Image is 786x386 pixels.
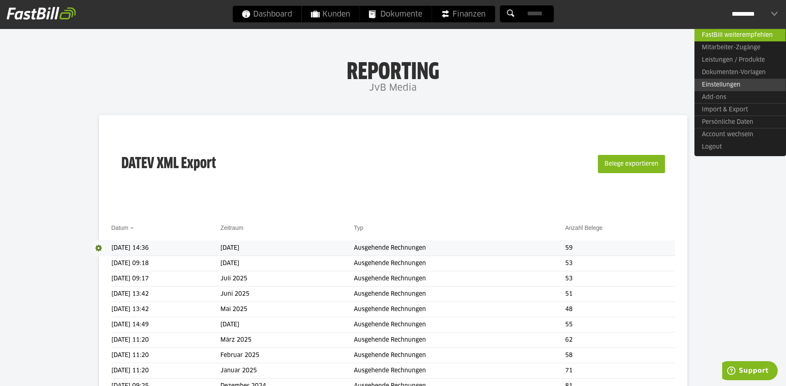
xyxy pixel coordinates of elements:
a: Typ [354,224,363,231]
td: [DATE] 09:18 [111,256,221,271]
a: Add-ons [694,91,786,104]
h1: Reporting [83,58,703,80]
td: [DATE] 09:17 [111,271,221,287]
td: [DATE] 14:49 [111,317,221,333]
td: Ausgehende Rechnungen [354,241,565,256]
button: Belege exportieren [598,155,665,173]
td: [DATE] 13:42 [111,302,221,317]
td: [DATE] [220,256,354,271]
td: Ausgehende Rechnungen [354,271,565,287]
td: 62 [565,333,675,348]
a: Einstellungen [694,79,786,91]
a: Dashboard [232,6,301,22]
td: [DATE] 11:20 [111,333,221,348]
td: Ausgehende Rechnungen [354,333,565,348]
a: Dokumente [360,6,431,22]
a: Zeitraum [220,224,243,231]
td: 51 [565,287,675,302]
a: Account wechseln [694,128,786,141]
h3: DATEV XML Export [121,138,216,191]
a: Anzahl Belege [565,224,602,231]
td: Ausgehende Rechnungen [354,317,565,333]
img: fastbill_logo_white.png [7,7,76,20]
td: Ausgehende Rechnungen [354,256,565,271]
td: Mai 2025 [220,302,354,317]
td: Februar 2025 [220,348,354,363]
img: sort_desc.gif [130,227,135,229]
a: Dokumenten-Vorlagen [694,66,786,79]
td: 48 [565,302,675,317]
td: [DATE] [220,317,354,333]
td: Ausgehende Rechnungen [354,363,565,379]
span: Dashboard [242,6,292,22]
td: 59 [565,241,675,256]
a: Datum [111,224,128,231]
td: Ausgehende Rechnungen [354,287,565,302]
a: Kunden [302,6,359,22]
td: 53 [565,256,675,271]
a: FastBill weiterempfehlen [694,29,786,41]
a: Persönliche Daten [694,116,786,128]
td: 71 [565,363,675,379]
a: Mitarbeiter-Zugänge [694,41,786,54]
td: [DATE] 11:20 [111,363,221,379]
a: Leistungen / Produkte [694,54,786,66]
span: Dokumente [369,6,422,22]
td: [DATE] 13:42 [111,287,221,302]
td: [DATE] [220,241,354,256]
td: Ausgehende Rechnungen [354,302,565,317]
td: 58 [565,348,675,363]
a: Logout [694,141,786,153]
td: Juli 2025 [220,271,354,287]
a: Import & Export [694,103,786,116]
td: [DATE] 11:20 [111,348,221,363]
iframe: Öffnet ein Widget, in dem Sie weitere Informationen finden [722,361,778,382]
span: Kunden [311,6,350,22]
td: März 2025 [220,333,354,348]
td: 55 [565,317,675,333]
td: Juni 2025 [220,287,354,302]
td: Januar 2025 [220,363,354,379]
a: Finanzen [432,6,495,22]
td: Ausgehende Rechnungen [354,348,565,363]
td: [DATE] 14:36 [111,241,221,256]
span: Finanzen [441,6,486,22]
td: 53 [565,271,675,287]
